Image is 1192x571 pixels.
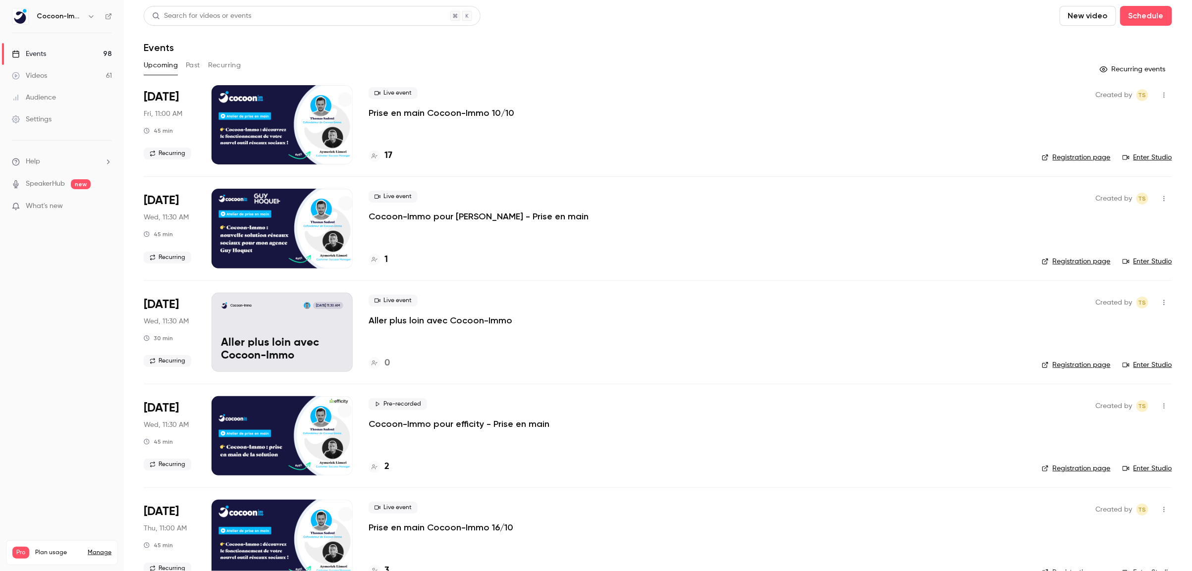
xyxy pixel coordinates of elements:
[144,252,191,263] span: Recurring
[1060,6,1116,26] button: New video
[144,355,191,367] span: Recurring
[1137,89,1148,101] span: Thomas Sadoul
[369,418,549,430] a: Cocoon-Immo pour efficity - Prise en main
[1042,153,1111,162] a: Registration page
[144,504,179,519] span: [DATE]
[12,93,56,103] div: Audience
[1096,89,1133,101] span: Created by
[1138,297,1146,309] span: TS
[26,156,40,167] span: Help
[1123,257,1172,266] a: Enter Studio
[26,201,63,211] span: What's new
[384,149,392,162] h4: 17
[144,297,179,312] span: [DATE]
[1123,360,1172,370] a: Enter Studio
[1042,257,1111,266] a: Registration page
[1137,400,1148,412] span: Thomas Sadoul
[1123,153,1172,162] a: Enter Studio
[71,179,91,189] span: new
[1123,464,1172,473] a: Enter Studio
[88,549,111,557] a: Manage
[369,253,388,266] a: 1
[144,400,179,416] span: [DATE]
[1137,193,1148,205] span: Thomas Sadoul
[1138,89,1146,101] span: TS
[1096,400,1133,412] span: Created by
[369,502,418,514] span: Live event
[12,71,47,81] div: Videos
[369,460,389,473] a: 2
[369,295,418,307] span: Live event
[144,57,178,73] button: Upcoming
[221,302,228,309] img: Aller plus loin avec Cocoon-Immo
[144,189,196,268] div: Oct 15 Wed, 11:30 AM (Europe/Paris)
[144,127,173,135] div: 45 min
[1096,297,1133,309] span: Created by
[144,541,173,549] div: 45 min
[144,459,191,470] span: Recurring
[1096,504,1133,516] span: Created by
[35,549,82,557] span: Plan usage
[1095,61,1172,77] button: Recurring events
[12,114,52,124] div: Settings
[230,303,252,308] p: Cocoon-Immo
[144,420,189,430] span: Wed, 11:30 AM
[144,85,196,164] div: Oct 10 Fri, 11:00 AM (Europe/Paris)
[369,87,418,99] span: Live event
[144,42,174,53] h1: Events
[313,302,343,309] span: [DATE] 11:30 AM
[369,398,427,410] span: Pre-recorded
[384,460,389,473] h4: 2
[369,314,512,326] a: Aller plus loin avec Cocoon-Immo
[144,109,182,119] span: Fri, 11:00 AM
[369,149,392,162] a: 17
[12,49,46,59] div: Events
[1096,193,1133,205] span: Created by
[369,357,390,370] a: 0
[221,337,343,363] p: Aller plus loin avec Cocoon-Immo
[144,316,189,326] span: Wed, 11:30 AM
[1137,297,1148,309] span: Thomas Sadoul
[1042,360,1111,370] a: Registration page
[369,107,514,119] a: Prise en main Cocoon-Immo 10/10
[384,357,390,370] h4: 0
[186,57,200,73] button: Past
[384,253,388,266] h4: 1
[1138,193,1146,205] span: TS
[369,210,589,222] a: Cocoon-Immo pour [PERSON_NAME] - Prise en main
[1138,504,1146,516] span: TS
[100,202,112,211] iframe: Noticeable Trigger
[12,547,29,559] span: Pro
[144,230,173,238] div: 45 min
[144,89,179,105] span: [DATE]
[369,191,418,203] span: Live event
[144,438,173,446] div: 45 min
[144,523,187,533] span: Thu, 11:00 AM
[152,11,251,21] div: Search for videos or events
[144,293,196,372] div: Oct 15 Wed, 11:30 AM (Europe/Paris)
[304,302,311,309] img: Thomas Sadoul
[12,8,28,24] img: Cocoon-Immo
[1137,504,1148,516] span: Thomas Sadoul
[1120,6,1172,26] button: Schedule
[1138,400,1146,412] span: TS
[12,156,112,167] li: help-dropdown-opener
[144,193,179,208] span: [DATE]
[144,212,189,222] span: Wed, 11:30 AM
[144,396,196,475] div: Oct 15 Wed, 11:30 AM (Europe/Paris)
[1042,464,1111,473] a: Registration page
[26,179,65,189] a: SpeakerHub
[212,293,353,372] a: Aller plus loin avec Cocoon-ImmoCocoon-ImmoThomas Sadoul[DATE] 11:30 AMAller plus loin avec Cocoo...
[369,521,513,533] a: Prise en main Cocoon-Immo 16/10
[144,334,173,342] div: 30 min
[144,148,191,159] span: Recurring
[37,11,83,21] h6: Cocoon-Immo
[208,57,241,73] button: Recurring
